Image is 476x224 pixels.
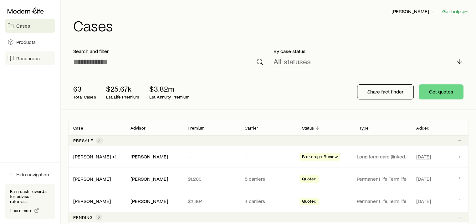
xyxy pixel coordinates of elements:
span: Quoted [302,199,316,205]
span: Products [16,39,36,45]
button: Hide navigation [5,168,55,181]
p: Type [359,125,369,131]
p: $2,364 [187,198,235,204]
p: All statuses [274,57,311,66]
p: Permanent life, Term life [357,198,409,204]
span: 2 [98,215,100,220]
span: Hide navigation [16,171,49,178]
p: Status [302,125,314,131]
button: [PERSON_NAME] [391,8,437,15]
h1: Cases [73,18,468,33]
p: 63 [73,84,96,93]
button: Get quotes [419,84,463,99]
a: [PERSON_NAME] [73,198,111,204]
p: Case [73,125,83,131]
div: [PERSON_NAME] [73,198,111,205]
a: [PERSON_NAME] [73,176,111,182]
p: $1,200 [187,176,235,182]
p: $3.82m [149,84,189,93]
p: [PERSON_NAME] [392,8,437,14]
p: Total Cases [73,94,96,99]
span: Quoted [302,176,316,183]
a: Cases [5,19,55,33]
div: [PERSON_NAME] +1 [73,153,116,160]
a: [PERSON_NAME] +1 [73,153,116,159]
span: [DATE] [416,153,431,160]
p: — [187,153,235,160]
p: By case status [274,48,464,54]
p: $25.67k [106,84,139,93]
p: Long term care (linked benefit) [357,153,409,160]
div: [PERSON_NAME] [131,176,168,182]
span: Cases [16,23,30,29]
p: Presale [73,138,93,143]
p: Advisor [131,125,146,131]
a: Resources [5,51,55,65]
span: 3 [98,138,100,143]
p: Premium [187,125,204,131]
p: Earn cash rewards for advisor referrals. [10,189,50,204]
p: 4 carriers [245,198,292,204]
p: Permanent life, Term life [357,176,409,182]
span: Brokerage Review [302,154,338,161]
div: [PERSON_NAME] [131,198,168,205]
button: Share fact finder [357,84,414,99]
span: Resources [16,55,40,61]
span: Learn more [10,208,33,213]
button: Get help [442,8,468,15]
p: Search and filter [73,48,264,54]
p: 5 carriers [245,176,292,182]
p: Est. Life Premium [106,94,139,99]
p: — [245,153,292,160]
p: Share fact finder [367,88,403,95]
span: [DATE] [416,198,431,204]
span: [DATE] [416,176,431,182]
a: Products [5,35,55,49]
div: Earn cash rewards for advisor referrals.Learn more [5,184,55,219]
p: Pending [73,215,93,220]
p: Carrier [245,125,258,131]
div: [PERSON_NAME] [131,153,168,160]
p: Added [416,125,429,131]
p: Est. Annuity Premium [149,94,189,99]
div: [PERSON_NAME] [73,176,111,182]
